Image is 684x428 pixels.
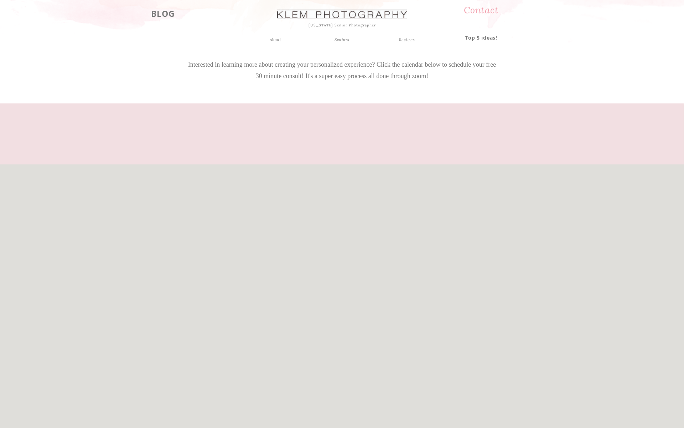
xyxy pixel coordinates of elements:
a: Reviews [390,36,424,43]
a: Contact [454,2,508,19]
a: Seniors [329,36,355,43]
a: Interested in learning more about creating your personalized experience? Click the calendar below... [186,59,498,108]
a: Top 5 ideas! [457,33,505,40]
a: BLOG [140,6,186,19]
a: About [266,36,285,43]
h1: [US_STATE] Senior Photographer [296,22,389,29]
